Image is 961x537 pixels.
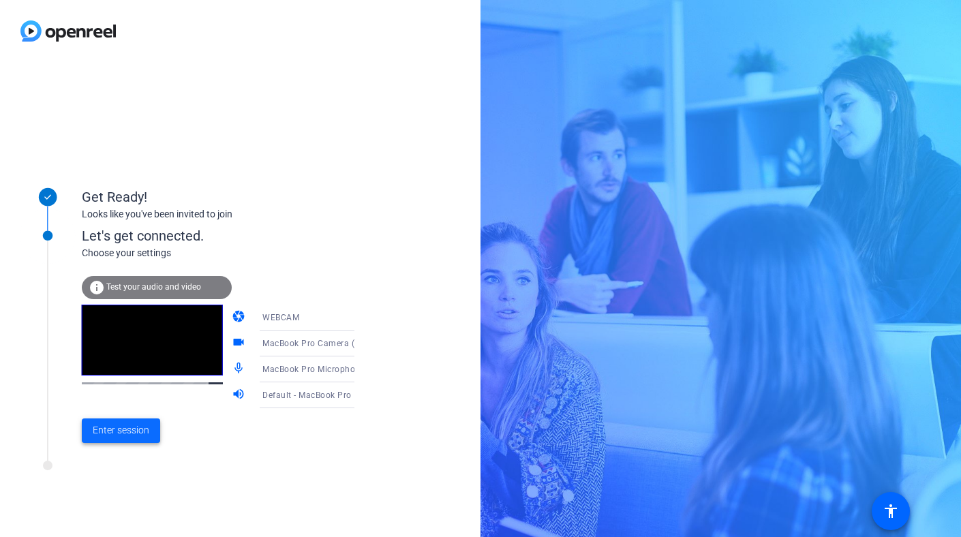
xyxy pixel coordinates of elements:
[232,361,248,378] mat-icon: mic_none
[232,309,248,326] mat-icon: camera
[82,418,160,443] button: Enter session
[93,423,149,438] span: Enter session
[262,313,299,322] span: WEBCAM
[82,246,382,260] div: Choose your settings
[232,335,248,352] mat-icon: videocam
[89,279,105,296] mat-icon: info
[82,226,382,246] div: Let's get connected.
[82,187,354,207] div: Get Ready!
[262,337,401,348] span: MacBook Pro Camera (0000:0001)
[82,207,354,221] div: Looks like you've been invited to join
[883,503,899,519] mat-icon: accessibility
[232,387,248,403] mat-icon: volume_up
[262,389,427,400] span: Default - MacBook Pro Speakers (Built-in)
[106,282,201,292] span: Test your audio and video
[262,363,401,374] span: MacBook Pro Microphone (Built-in)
